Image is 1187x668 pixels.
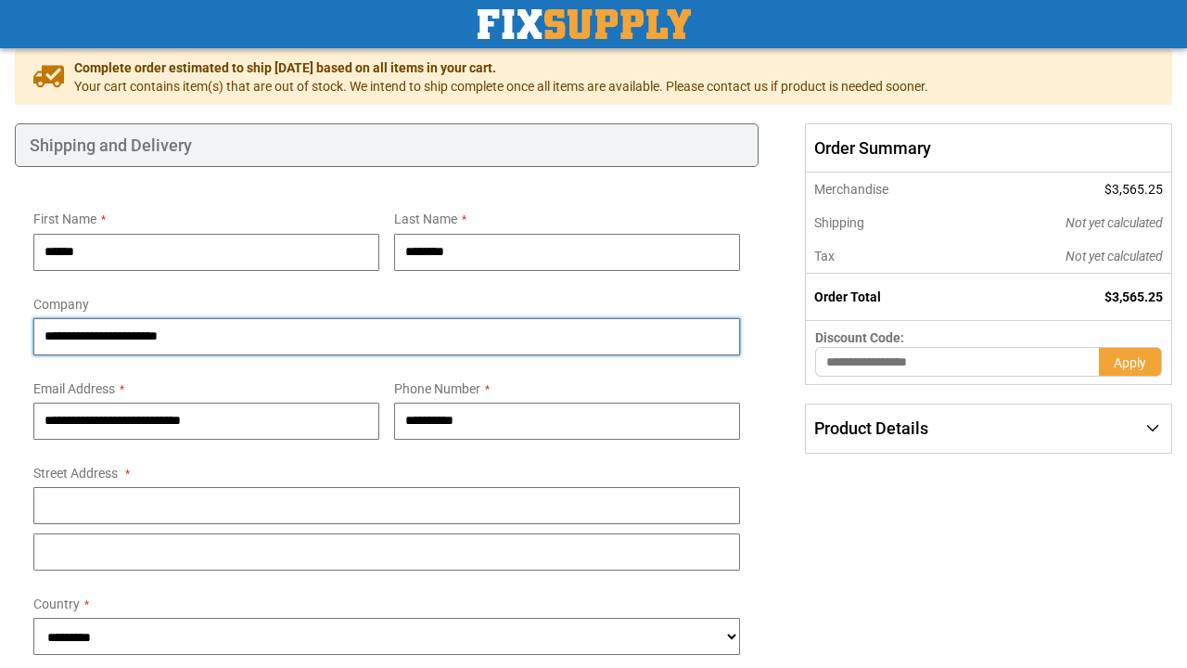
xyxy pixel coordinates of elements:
[1066,249,1163,263] span: Not yet calculated
[74,58,928,77] span: Complete order estimated to ship [DATE] based on all items in your cart.
[33,297,89,312] span: Company
[814,289,881,304] strong: Order Total
[33,466,118,481] span: Street Address
[478,9,691,39] img: Fix Industrial Supply
[1104,182,1163,197] span: $3,565.25
[478,9,691,39] a: store logo
[33,597,80,611] span: Country
[1114,355,1146,370] span: Apply
[806,239,968,274] th: Tax
[806,173,968,206] th: Merchandise
[814,215,864,230] span: Shipping
[33,212,96,226] span: First Name
[15,123,759,168] div: Shipping and Delivery
[394,212,457,226] span: Last Name
[814,418,928,438] span: Product Details
[1066,215,1163,230] span: Not yet calculated
[394,381,480,396] span: Phone Number
[1099,347,1162,377] button: Apply
[815,330,904,345] span: Discount Code:
[1104,289,1163,304] span: $3,565.25
[805,123,1172,173] span: Order Summary
[33,381,115,396] span: Email Address
[74,77,928,96] span: Your cart contains item(s) that are out of stock. We intend to ship complete once all items are a...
